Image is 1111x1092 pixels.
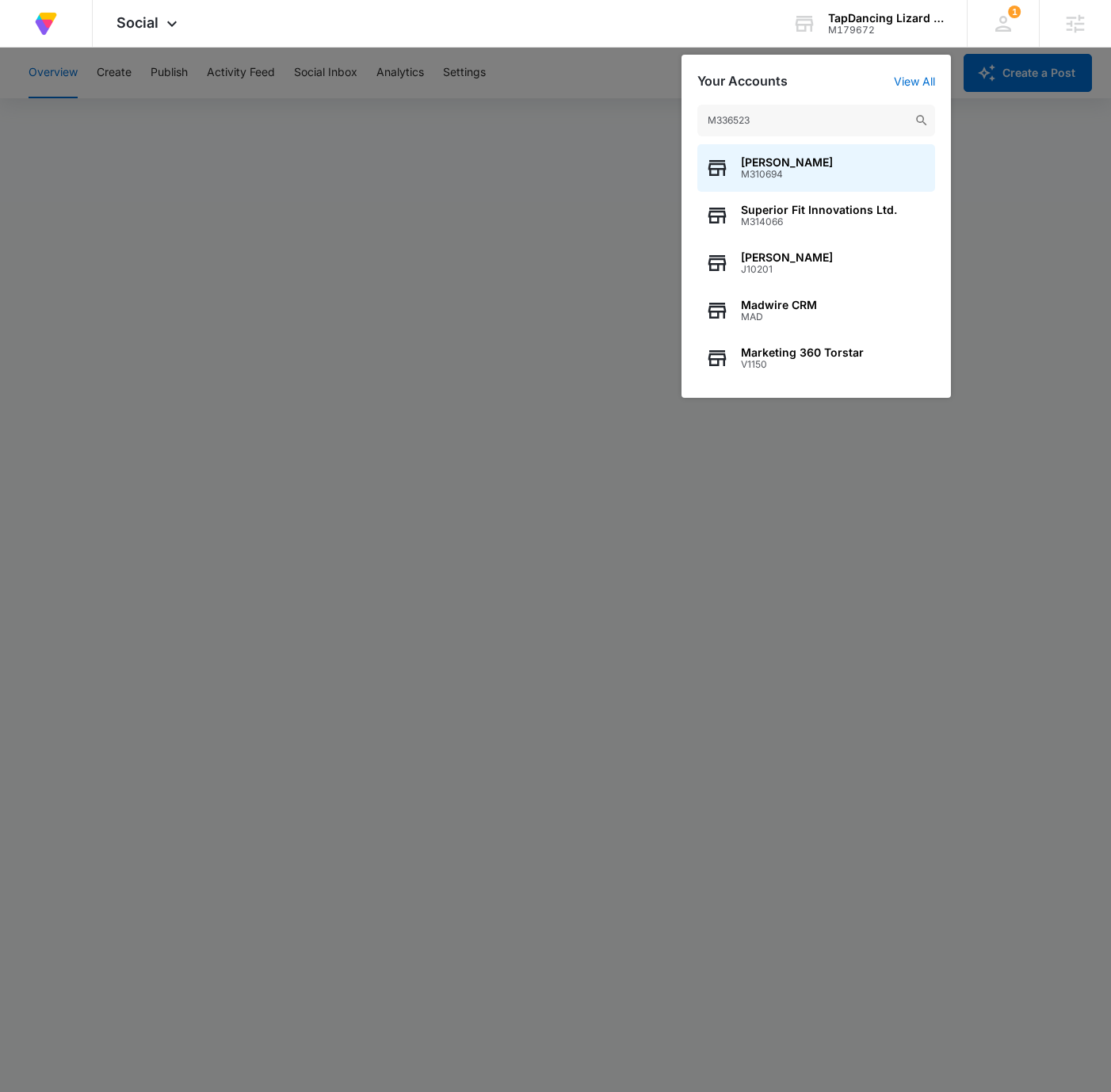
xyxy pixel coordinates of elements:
[1008,6,1021,18] div: notifications count
[741,359,864,370] span: V1150
[1008,6,1021,18] span: 1
[697,74,788,89] h2: Your Accounts
[741,169,833,180] span: M310694
[828,12,944,25] div: account name
[697,144,935,192] button: [PERSON_NAME]M310694
[741,264,833,275] span: J10201
[32,10,60,38] img: Volusion
[697,239,935,287] button: [PERSON_NAME]J10201
[741,346,864,359] span: Marketing 360 Torstar
[741,311,817,323] span: MAD
[697,334,935,382] button: Marketing 360 TorstarV1150
[697,287,935,334] button: Madwire CRMMAD
[894,74,935,88] a: View All
[828,25,944,36] div: account id
[741,251,833,264] span: [PERSON_NAME]
[697,105,935,136] input: Search Accounts
[741,204,897,216] span: Superior Fit Innovations Ltd.
[116,14,158,31] span: Social
[741,216,897,227] span: M314066
[741,299,817,311] span: Madwire CRM
[697,192,935,239] button: Superior Fit Innovations Ltd.M314066
[741,156,833,169] span: [PERSON_NAME]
